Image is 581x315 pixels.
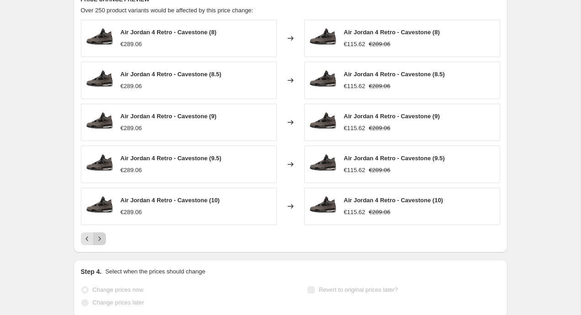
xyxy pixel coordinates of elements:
[121,166,142,175] div: €289.06
[121,197,220,204] span: Air Jordan 4 Retro - Cavestone (10)
[344,155,445,162] span: Air Jordan 4 Retro - Cavestone (9.5)
[93,286,143,293] span: Change prices now
[121,124,142,133] div: €289.06
[86,193,113,220] img: background-editor_output_9c9d1a79-c638-4ff3-8900-2de7365d810b_80x.png
[121,71,222,78] span: Air Jordan 4 Retro - Cavestone (8.5)
[81,232,94,245] button: Previous
[344,40,365,49] div: €115.62
[344,71,445,78] span: Air Jordan 4 Retro - Cavestone (8.5)
[81,7,254,14] span: Over 250 product variants would be affected by this price change:
[121,155,222,162] span: Air Jordan 4 Retro - Cavestone (9.5)
[344,113,440,120] span: Air Jordan 4 Retro - Cavestone (9)
[81,267,102,276] h2: Step 4.
[309,25,337,52] img: background-editor_output_9c9d1a79-c638-4ff3-8900-2de7365d810b_80x.png
[309,151,337,178] img: background-editor_output_9c9d1a79-c638-4ff3-8900-2de7365d810b_80x.png
[81,232,106,245] nav: Pagination
[369,82,391,91] strike: €289.06
[93,232,106,245] button: Next
[105,267,205,276] p: Select when the prices should change
[344,82,365,91] div: €115.62
[344,29,440,36] span: Air Jordan 4 Retro - Cavestone (8)
[86,25,113,52] img: background-editor_output_9c9d1a79-c638-4ff3-8900-2de7365d810b_80x.png
[344,197,443,204] span: Air Jordan 4 Retro - Cavestone (10)
[369,208,391,217] strike: €289.06
[319,286,398,293] span: Revert to original prices later?
[121,40,142,49] div: €289.06
[121,29,217,36] span: Air Jordan 4 Retro - Cavestone (8)
[369,166,391,175] strike: €289.06
[86,151,113,178] img: background-editor_output_9c9d1a79-c638-4ff3-8900-2de7365d810b_80x.png
[121,208,142,217] div: €289.06
[86,109,113,136] img: background-editor_output_9c9d1a79-c638-4ff3-8900-2de7365d810b_80x.png
[86,67,113,94] img: background-editor_output_9c9d1a79-c638-4ff3-8900-2de7365d810b_80x.png
[121,82,142,91] div: €289.06
[344,124,365,133] div: €115.62
[309,109,337,136] img: background-editor_output_9c9d1a79-c638-4ff3-8900-2de7365d810b_80x.png
[344,166,365,175] div: €115.62
[369,40,391,49] strike: €289.06
[309,67,337,94] img: background-editor_output_9c9d1a79-c638-4ff3-8900-2de7365d810b_80x.png
[344,208,365,217] div: €115.62
[121,113,217,120] span: Air Jordan 4 Retro - Cavestone (9)
[309,193,337,220] img: background-editor_output_9c9d1a79-c638-4ff3-8900-2de7365d810b_80x.png
[93,299,144,306] span: Change prices later
[369,124,391,133] strike: €289.06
